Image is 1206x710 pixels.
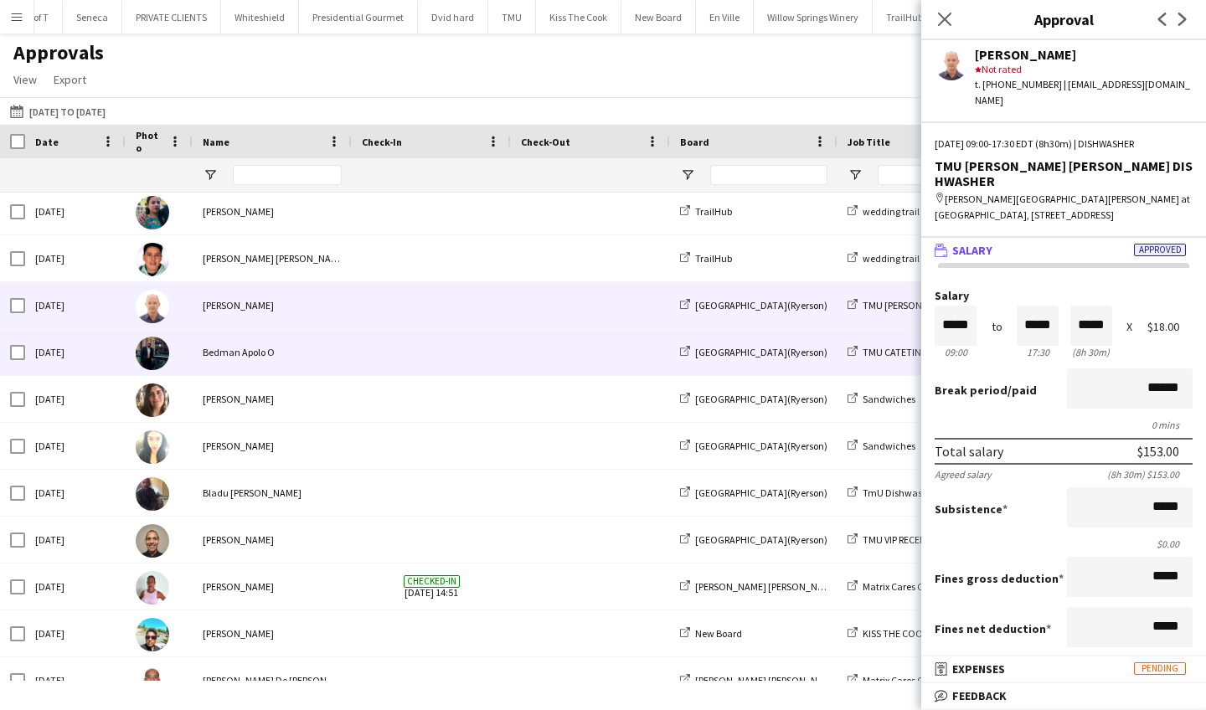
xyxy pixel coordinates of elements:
img: Robin Lewko [136,524,169,558]
button: [DATE] to [DATE] [7,101,109,121]
mat-expansion-panel-header: ExpensesPending [921,656,1206,682]
button: Presidential Gourmet [299,1,418,33]
a: wedding trail hub [848,205,938,218]
span: KISS THE COOK CATERING [863,627,973,640]
a: Matrix Cares Community [PERSON_NAME] [PERSON_NAME] [848,580,1115,593]
a: [GEOGRAPHIC_DATA](Ryerson) [680,440,827,452]
img: Antonella T. Almeida [136,383,169,417]
span: Salary [952,243,992,258]
h3: Approval [921,8,1206,30]
button: En Ville [696,1,754,33]
div: [DATE] [25,517,126,563]
div: 17:30 [1017,346,1059,358]
a: TMU CATETING DELIVERIES [848,346,977,358]
img: Jasleen Kour [136,196,169,229]
span: Sandwiches [863,440,915,452]
img: Rodolfo Sebastián López [136,243,169,276]
div: [PERSON_NAME] [193,423,352,469]
mat-expansion-panel-header: Feedback [921,683,1206,708]
div: [PERSON_NAME] [193,563,352,610]
div: [DATE] [25,423,126,469]
img: Radi Gabriel De Jesus Mercedes [136,665,169,698]
span: Checked-in [404,575,460,588]
span: TMU VIP RECEPTION QUAD [863,533,976,546]
span: TMU CATETING DELIVERIES [863,346,977,358]
span: [PERSON_NAME] [PERSON_NAME] [695,580,839,593]
div: [PERSON_NAME] [193,610,352,656]
span: Date [35,136,59,148]
div: 8h 30m [1070,346,1112,358]
label: Subsistence [935,502,1008,517]
span: TmU Dishwasher [863,486,936,499]
a: [GEOGRAPHIC_DATA](Ryerson) [680,299,827,311]
span: wedding trail hub [863,252,938,265]
img: Bedman Apolo O [136,337,169,370]
label: /paid [935,383,1037,398]
div: 0 mins [935,419,1193,431]
div: Bladu [PERSON_NAME] [193,470,352,516]
div: $18.00 [1147,321,1193,333]
button: Dvid hard [418,1,488,33]
button: U of T [12,1,63,33]
a: Matrix Cares Community [PERSON_NAME] [PERSON_NAME] [848,674,1115,687]
span: Pending [1134,662,1186,675]
div: [PERSON_NAME] [193,282,352,328]
div: 09:00 [935,346,977,358]
a: Export [47,69,93,90]
span: Matrix Cares Community [PERSON_NAME] [PERSON_NAME] [863,580,1115,593]
span: [GEOGRAPHIC_DATA](Ryerson) [695,440,827,452]
div: Not rated [975,62,1193,77]
span: Expenses [952,661,1005,677]
span: New Board [695,627,742,640]
a: Sandwiches [848,440,915,452]
span: Matrix Cares Community [PERSON_NAME] [PERSON_NAME] [863,674,1115,687]
span: View [13,72,37,87]
span: [GEOGRAPHIC_DATA](Ryerson) [695,533,827,546]
span: [PERSON_NAME] [PERSON_NAME] [695,674,839,687]
a: [GEOGRAPHIC_DATA](Ryerson) [680,346,827,358]
div: [PERSON_NAME] De [PERSON_NAME] Mercedes [193,657,352,703]
label: Fines gross deduction [935,571,1064,586]
a: TmU Dishwasher [848,486,936,499]
a: New Board [680,627,742,640]
div: (8h 30m) $153.00 [1107,468,1193,481]
div: [DATE] [25,235,126,281]
div: [DATE] [25,376,126,422]
a: [PERSON_NAME] [PERSON_NAME] [680,580,839,593]
img: Krishna Maharaj [136,618,169,651]
span: Approved [1134,244,1186,256]
span: TMU [PERSON_NAME] [PERSON_NAME] DISHWASHER [863,299,1086,311]
span: Name [203,136,229,148]
div: to [992,321,1002,333]
button: Open Filter Menu [680,167,695,183]
div: $153.00 [1137,443,1179,460]
div: [PERSON_NAME] [193,517,352,563]
input: Board Filter Input [710,165,827,185]
div: [DATE] [25,282,126,328]
span: Export [54,72,86,87]
div: [DATE] [25,329,126,375]
span: Job Title [848,136,890,148]
a: [GEOGRAPHIC_DATA](Ryerson) [680,533,827,546]
span: Board [680,136,709,148]
button: Open Filter Menu [203,167,218,183]
a: KISS THE COOK CATERING [848,627,973,640]
button: PRIVATE CLIENTS [122,1,221,33]
span: Photo [136,129,162,154]
div: [DATE] [25,610,126,656]
span: [GEOGRAPHIC_DATA](Ryerson) [695,393,827,405]
div: [DATE] [25,470,126,516]
input: Job Title Filter Input [878,165,995,185]
div: [PERSON_NAME][GEOGRAPHIC_DATA][PERSON_NAME] at [GEOGRAPHIC_DATA], [STREET_ADDRESS] [935,192,1193,222]
div: Total salary [935,443,1003,460]
button: Kiss The Cook [536,1,621,33]
a: TrailHub [680,252,732,265]
span: Check-In [362,136,402,148]
button: Seneca [63,1,122,33]
label: Salary [935,290,1193,302]
span: wedding trail hub [863,205,938,218]
div: [PERSON_NAME] [PERSON_NAME] [193,235,352,281]
button: New Board [621,1,696,33]
span: [GEOGRAPHIC_DATA](Ryerson) [695,346,827,358]
img: Walfrido Mesa [136,290,169,323]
